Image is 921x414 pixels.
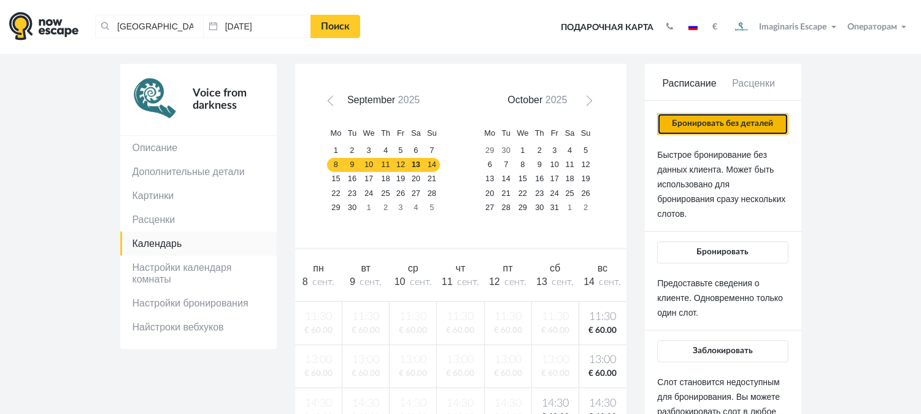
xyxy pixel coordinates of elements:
[498,144,514,158] a: 30
[693,346,753,355] span: Заблокировать
[345,186,360,200] a: 23
[424,172,440,186] a: 21
[760,20,827,31] span: Imaginaris Escape
[481,200,498,214] a: 27
[688,24,698,30] img: ru.jpg
[310,15,360,38] a: Поиск
[726,15,842,39] button: Imaginaris Escape
[393,158,408,172] a: 12
[514,144,532,158] a: 1
[442,276,453,287] span: 11
[120,160,277,184] a: Дополнительные детали
[535,128,544,138] span: Thursday
[547,200,562,214] a: 31
[120,232,277,256] a: Календарь
[378,144,393,158] a: 4
[562,186,578,200] a: 25
[498,172,514,186] a: 14
[327,158,344,172] a: 8
[424,200,440,214] a: 5
[657,147,788,221] p: Быстрое бронирование без данных клиента. Может быть использовано для бронирования сразу нескольки...
[120,136,277,160] a: Описание
[532,172,547,186] a: 16
[393,172,408,186] a: 19
[504,277,526,287] span: сент.
[203,15,311,38] input: Дата
[393,200,408,214] a: 3
[562,200,578,214] a: 1
[325,95,343,112] a: Prev
[381,128,390,138] span: Thursday
[498,186,514,200] a: 21
[179,76,264,123] div: Voice from darkness
[378,186,393,200] a: 25
[350,276,355,287] span: 9
[120,291,277,315] a: Настройки бронирования
[657,340,788,362] button: Заблокировать
[489,276,500,287] span: 12
[578,144,594,158] a: 5
[327,200,344,214] a: 29
[599,277,622,287] span: сент.
[514,158,532,172] a: 8
[393,144,408,158] a: 5
[532,186,547,200] a: 23
[408,263,418,273] span: ср
[378,200,393,214] a: 2
[545,95,568,105] span: 2025
[562,158,578,172] a: 11
[331,128,342,138] span: Monday
[551,128,558,138] span: Friday
[360,144,378,158] a: 3
[552,277,574,287] span: сент.
[532,158,547,172] a: 9
[481,158,498,172] a: 6
[424,144,440,158] a: 7
[398,95,420,105] span: 2025
[424,186,440,200] a: 28
[532,144,547,158] a: 2
[581,128,591,138] span: Sunday
[361,263,370,273] span: вт
[562,172,578,186] a: 18
[397,128,404,138] span: Friday
[424,158,440,172] a: 14
[360,200,378,214] a: 1
[363,128,375,138] span: Wednesday
[313,263,324,273] span: пн
[547,186,562,200] a: 24
[360,158,378,172] a: 10
[410,277,432,287] span: сент.
[347,95,395,105] span: September
[345,200,360,214] a: 30
[712,23,717,31] strong: €
[457,277,479,287] span: сент.
[657,77,722,101] a: Расписание
[120,315,277,339] a: Найстроки вебхуков
[481,172,498,186] a: 13
[348,128,356,138] span: Tuesday
[378,158,393,172] a: 11
[536,276,547,287] span: 13
[514,172,532,186] a: 15
[503,263,513,273] span: пт
[327,144,344,158] a: 1
[327,172,344,186] a: 15
[550,263,560,273] span: сб
[360,277,382,287] span: сент.
[408,144,424,158] a: 6
[120,256,277,291] a: Настройки календаря комнаты
[481,144,498,158] a: 29
[345,158,360,172] a: 9
[408,200,424,214] a: 4
[312,277,334,287] span: сент.
[657,276,788,320] p: Предоставьте сведения о клиенте. Одновременно только один слот.
[408,186,424,200] a: 27
[582,325,624,337] span: € 60.00
[547,172,562,186] a: 17
[411,128,421,138] span: Saturday
[844,21,912,33] button: Операторам
[120,208,277,232] a: Расценки
[578,95,596,112] a: Next
[514,186,532,200] a: 22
